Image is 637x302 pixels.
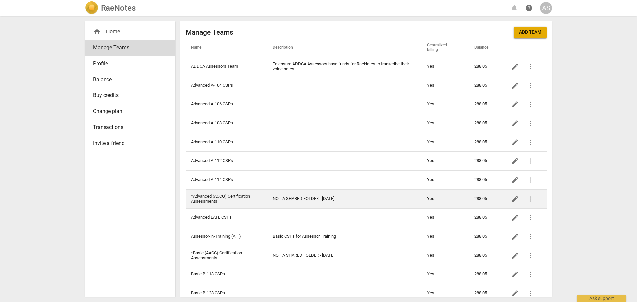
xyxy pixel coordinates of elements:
[527,214,535,222] span: more_vert
[511,100,519,108] span: edit
[422,57,469,76] td: Yes
[469,133,502,151] td: 288.05
[93,28,162,36] div: Home
[469,170,502,189] td: 288.05
[511,271,519,278] span: edit
[267,227,422,246] td: Basic CSPs for Assessor Training
[93,44,162,52] span: Manage Teams
[267,246,422,265] td: NOT A SHARED FOLDER - [DATE]
[511,157,519,165] span: edit
[273,45,301,50] span: Description
[101,3,136,13] h2: RaeNotes
[186,76,267,95] td: Advanced A-104 CSPs
[474,45,496,50] span: Balance
[422,95,469,114] td: Yes
[527,157,535,165] span: more_vert
[85,88,175,103] a: Buy credits
[422,189,469,208] td: Yes
[514,27,547,38] button: Add team
[186,189,267,208] td: *Advanced (ACCG) Certification Assessments
[527,82,535,90] span: more_vert
[186,208,267,227] td: Advanced LATE CSPs
[93,139,162,147] span: Invite a friend
[540,2,552,14] button: AS
[511,119,519,127] span: edit
[427,43,464,52] span: Centralized billing
[186,227,267,246] td: Assessor-in-Training (AIT)
[469,76,502,95] td: 288.05
[422,114,469,133] td: Yes
[85,103,175,119] a: Change plan
[527,195,535,203] span: more_vert
[186,114,267,133] td: Advanced A-108 CSPs
[469,114,502,133] td: 288.05
[186,57,267,76] td: ADDCA Assessors Team
[186,133,267,151] td: Advanced A-110 CSPs
[527,176,535,184] span: more_vert
[511,195,519,203] span: edit
[511,82,519,90] span: edit
[422,246,469,265] td: Yes
[186,246,267,265] td: *Basic (AACC) Certification Assessments
[527,63,535,71] span: more_vert
[267,57,422,76] td: To ensure ADDCA Assessors have funds for RaeNotes to transcribe their voice notes
[469,95,502,114] td: 288.05
[527,138,535,146] span: more_vert
[511,176,519,184] span: edit
[525,4,533,12] span: help
[527,100,535,108] span: more_vert
[469,265,502,284] td: 288.05
[577,295,626,302] div: Ask support
[527,289,535,297] span: more_vert
[186,95,267,114] td: Advanced A-106 CSPs
[523,2,535,14] a: Help
[511,252,519,260] span: edit
[85,119,175,135] a: Transactions
[469,57,502,76] td: 288.05
[527,119,535,127] span: more_vert
[93,76,162,84] span: Balance
[186,265,267,284] td: Basic B-113 CSPs
[511,138,519,146] span: edit
[85,72,175,88] a: Balance
[93,60,162,68] span: Profile
[519,29,541,36] span: Add team
[511,214,519,222] span: edit
[85,1,98,15] img: Logo
[186,170,267,189] td: Advanced A-114 CSPs
[469,189,502,208] td: 288.05
[267,189,422,208] td: NOT A SHARED FOLDER - [DATE]
[469,246,502,265] td: 288.05
[85,1,136,15] a: LogoRaeNotes
[422,265,469,284] td: Yes
[93,28,101,36] span: home
[186,29,233,37] h2: Manage Teams
[422,208,469,227] td: Yes
[422,76,469,95] td: Yes
[511,289,519,297] span: edit
[422,151,469,170] td: Yes
[186,151,267,170] td: Advanced A-112 CSPs
[85,24,175,40] div: Home
[93,123,162,131] span: Transactions
[93,91,162,99] span: Buy credits
[527,271,535,278] span: more_vert
[422,133,469,151] td: Yes
[85,40,175,56] a: Manage Teams
[93,107,162,115] span: Change plan
[527,233,535,241] span: more_vert
[469,208,502,227] td: 288.05
[527,252,535,260] span: more_vert
[422,170,469,189] td: Yes
[191,45,209,50] span: Name
[469,151,502,170] td: 288.05
[511,233,519,241] span: edit
[85,135,175,151] a: Invite a friend
[469,227,502,246] td: 288.05
[85,56,175,72] a: Profile
[422,227,469,246] td: Yes
[511,63,519,71] span: edit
